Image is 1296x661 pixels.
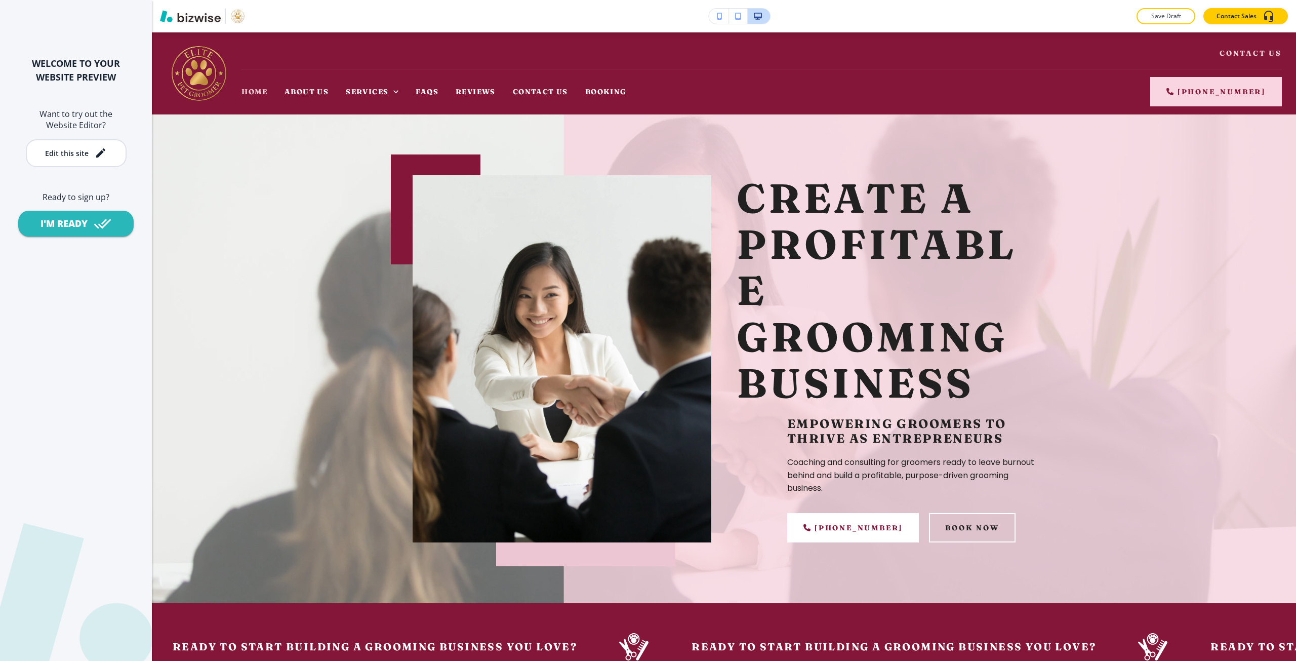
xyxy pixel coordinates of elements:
[1137,8,1195,24] button: Save Draft
[16,57,136,84] h2: WELCOME TO YOUR WEBSITE PREVIEW
[16,191,136,203] h6: Ready to sign up?
[285,87,329,96] span: About Us
[513,87,568,96] span: Contact Us
[346,87,398,97] div: Services
[787,416,1035,446] h5: Empowering Groomers to Thrive as Entrepreneurs
[929,513,1015,542] button: BOOK NOW
[1150,77,1282,106] a: [PHONE_NUMBER]
[18,211,134,237] button: I'M READY
[1150,12,1182,21] p: Save Draft
[160,10,221,22] img: Bizwise Logo
[687,640,1092,653] p: Ready to start building a grooming business you love?
[16,108,136,131] h6: Want to try out the Website Editor?
[1217,12,1257,21] p: Contact Sales
[787,456,1035,495] p: Coaching and consulting for groomers ready to leave burnout behind and build a profitable, purpos...
[585,87,627,96] span: Booking
[45,149,89,157] div: Edit this site
[346,87,388,96] span: Services
[737,175,1035,406] p: Create a Profitable Grooming Business
[787,513,919,542] a: [PHONE_NUMBER]
[1203,8,1288,24] button: Contact Sales
[168,640,573,653] p: Ready to start building a grooming business you love?
[456,87,496,96] span: Reviews
[1220,49,1282,58] button: Contact Us
[241,87,267,96] span: Home
[26,139,127,167] button: Edit this site
[416,87,438,96] span: FAQs
[40,217,88,230] div: I'M READY
[413,175,711,542] img: e4a0a3bee5be22da4b82693aa6858a2e.webp
[167,41,231,106] img: Elite Pet Groomer
[230,8,246,24] img: Your Logo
